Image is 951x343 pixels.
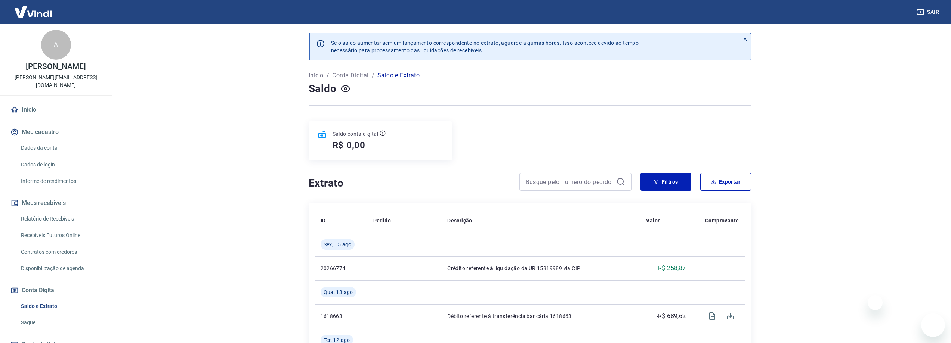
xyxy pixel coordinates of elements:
[9,282,103,299] button: Conta Digital
[332,71,368,80] a: Conta Digital
[646,217,660,224] p: Valor
[309,71,324,80] a: Início
[6,74,106,89] p: [PERSON_NAME][EMAIL_ADDRESS][DOMAIN_NAME]
[321,217,326,224] p: ID
[705,217,739,224] p: Comprovante
[447,265,634,272] p: Crédito referente à liquidação da UR 15819989 via CIP
[915,5,942,19] button: Sair
[333,130,379,138] p: Saldo conta digital
[18,211,103,227] a: Relatório de Recebíveis
[18,315,103,330] a: Saque
[921,313,945,337] iframe: Botão para abrir a janela de mensagens
[18,261,103,276] a: Disponibilização de agenda
[372,71,374,80] p: /
[327,71,329,80] p: /
[373,217,391,224] p: Pedido
[331,39,639,54] p: Se o saldo aumentar sem um lançamento correspondente no extrato, aguarde algumas horas. Isso acon...
[721,307,739,325] span: Download
[324,241,352,248] span: Sex, 15 ago
[703,307,721,325] span: Visualizar
[18,244,103,260] a: Contratos com credores
[447,217,472,224] p: Descrição
[309,81,337,96] h4: Saldo
[18,228,103,243] a: Recebíveis Futuros Online
[333,139,366,151] h5: R$ 0,00
[321,312,361,320] p: 1618663
[321,265,361,272] p: 20266774
[9,102,103,118] a: Início
[18,174,103,189] a: Informe de rendimentos
[18,299,103,314] a: Saldo e Extrato
[324,289,353,296] span: Qua, 13 ago
[18,157,103,172] a: Dados de login
[18,140,103,156] a: Dados da conta
[9,195,103,211] button: Meus recebíveis
[868,295,883,310] iframe: Fechar mensagem
[658,264,686,273] p: R$ 258,87
[9,0,58,23] img: Vindi
[657,312,686,321] p: -R$ 689,62
[447,312,634,320] p: Débito referente à transferência bancária 1618663
[526,176,613,187] input: Busque pelo número do pedido
[9,124,103,140] button: Meu cadastro
[309,176,510,191] h4: Extrato
[640,173,691,191] button: Filtros
[377,71,420,80] p: Saldo e Extrato
[700,173,751,191] button: Exportar
[41,30,71,60] div: A
[26,63,86,71] p: [PERSON_NAME]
